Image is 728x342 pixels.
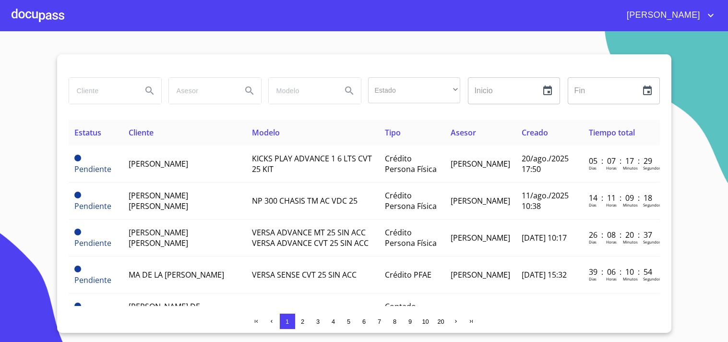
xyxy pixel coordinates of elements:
[129,127,154,138] span: Cliente
[589,127,635,138] span: Tiempo total
[129,301,200,322] span: [PERSON_NAME] DE [PERSON_NAME]
[606,165,617,171] p: Horas
[522,232,567,243] span: [DATE] 10:17
[385,153,437,174] span: Crédito Persona Física
[623,276,638,281] p: Minutos
[252,195,358,206] span: NP 300 CHASIS TM AC VDC 25
[606,276,617,281] p: Horas
[623,239,638,244] p: Minutos
[643,276,661,281] p: Segundos
[422,318,429,325] span: 10
[589,304,654,314] p: 44 : 11 : 11 : 29
[522,269,567,280] span: [DATE] 15:32
[252,269,357,280] span: VERSA SENSE CVT 25 SIN ACC
[522,190,569,211] span: 11/ago./2025 10:38
[129,159,188,169] span: [PERSON_NAME]
[338,79,361,102] button: Search
[408,318,412,325] span: 9
[69,78,134,104] input: search
[74,229,81,235] span: Pendiente
[643,202,661,208] p: Segundos
[74,155,81,161] span: Pendiente
[606,239,617,244] p: Horas
[341,314,357,329] button: 5
[620,8,705,23] span: [PERSON_NAME]
[129,227,188,248] span: [PERSON_NAME] [PERSON_NAME]
[643,239,661,244] p: Segundos
[269,78,334,104] input: search
[589,239,597,244] p: Dias
[606,202,617,208] p: Horas
[620,8,716,23] button: account of current user
[522,153,569,174] span: 20/ago./2025 17:50
[252,227,369,248] span: VERSA ADVANCE MT 25 SIN ACC VERSA ADVANCE CVT 25 SIN ACC
[74,275,111,285] span: Pendiente
[385,227,437,248] span: Crédito Persona Física
[623,165,638,171] p: Minutos
[372,314,387,329] button: 7
[437,318,444,325] span: 20
[451,232,510,243] span: [PERSON_NAME]
[252,127,280,138] span: Modelo
[451,159,510,169] span: [PERSON_NAME]
[301,318,304,325] span: 2
[74,201,111,211] span: Pendiente
[368,77,460,103] div: ​
[362,318,366,325] span: 6
[589,156,654,166] p: 05 : 07 : 17 : 29
[280,314,295,329] button: 1
[451,195,510,206] span: [PERSON_NAME]
[286,318,289,325] span: 1
[385,190,437,211] span: Crédito Persona Física
[522,127,548,138] span: Creado
[385,301,437,322] span: Contado Persona Física
[385,127,401,138] span: Tipo
[169,78,234,104] input: search
[238,79,261,102] button: Search
[74,127,101,138] span: Estatus
[74,164,111,174] span: Pendiente
[347,318,350,325] span: 5
[74,238,111,248] span: Pendiente
[387,314,403,329] button: 8
[378,318,381,325] span: 7
[332,318,335,325] span: 4
[326,314,341,329] button: 4
[403,314,418,329] button: 9
[643,165,661,171] p: Segundos
[589,165,597,171] p: Dias
[589,193,654,203] p: 14 : 11 : 09 : 18
[589,230,654,240] p: 26 : 08 : 20 : 37
[295,314,310,329] button: 2
[316,318,320,325] span: 3
[129,190,188,211] span: [PERSON_NAME] [PERSON_NAME]
[623,202,638,208] p: Minutos
[74,303,81,309] span: Pendiente
[589,276,597,281] p: Dias
[589,267,654,277] p: 39 : 06 : 10 : 54
[451,269,510,280] span: [PERSON_NAME]
[138,79,161,102] button: Search
[74,266,81,272] span: Pendiente
[433,314,449,329] button: 20
[385,269,431,280] span: Crédito PFAE
[252,153,372,174] span: KICKS PLAY ADVANCE 1 6 LTS CVT 25 KIT
[393,318,396,325] span: 8
[451,127,476,138] span: Asesor
[589,202,597,208] p: Dias
[418,314,433,329] button: 10
[357,314,372,329] button: 6
[310,314,326,329] button: 3
[129,269,224,280] span: MA DE LA [PERSON_NAME]
[74,192,81,198] span: Pendiente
